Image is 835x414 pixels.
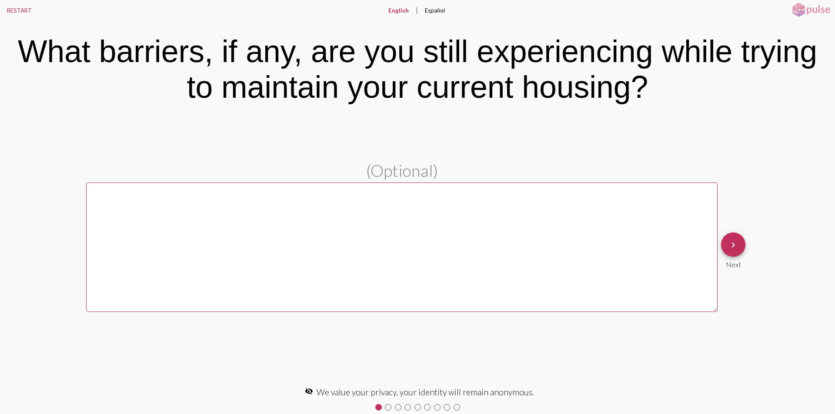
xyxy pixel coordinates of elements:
img: pulsehorizontalsmall.png [789,2,833,18]
span: We value your privacy, your identity will remain anonymous. [317,387,534,397]
div: What barriers, if any, are you still experiencing while trying to maintain your current housing? [13,33,823,105]
mat-icon: visibility_off [305,387,313,395]
mat-icon: keyboard_arrow_right [728,240,738,250]
span: (Optional) [366,160,438,180]
div: Next [721,257,745,268]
